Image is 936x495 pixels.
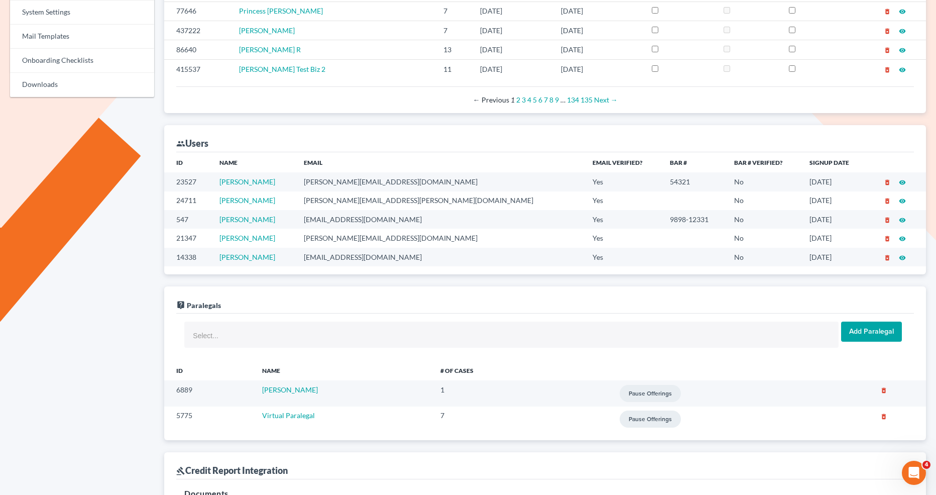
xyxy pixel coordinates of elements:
span: [PERSON_NAME] Test Biz 2 [239,65,325,73]
td: [DATE] [553,21,644,40]
a: visibility [899,65,906,73]
td: 415537 [164,59,231,78]
a: delete_forever [884,7,891,15]
a: Downloads [10,73,154,97]
input: Add Paralegal [841,322,902,342]
td: No [726,229,801,247]
i: delete_forever [884,28,891,35]
td: No [726,248,801,266]
a: Page 7 [544,95,548,104]
td: No [726,210,801,229]
td: Yes [584,229,662,247]
a: visibility [899,45,906,54]
div: Pagination [184,95,906,105]
a: Page 5 [533,95,537,104]
i: group [176,139,185,148]
em: Page 1 [511,95,515,104]
td: 6889 [164,380,254,406]
div: Credit Report Integration [176,464,288,476]
a: [PERSON_NAME] [219,196,275,205]
td: 7 [432,407,554,432]
a: [PERSON_NAME] R [239,45,301,54]
th: NAME [254,360,432,380]
td: 77646 [164,2,231,21]
td: [DATE] [801,191,867,210]
td: [PERSON_NAME][EMAIL_ADDRESS][PERSON_NAME][DOMAIN_NAME] [296,191,584,210]
td: Yes [584,191,662,210]
th: Name [211,152,296,172]
td: 86640 [164,40,231,59]
a: visibility [899,234,906,242]
i: delete_forever [880,387,887,394]
i: delete_forever [884,235,891,242]
td: 9898-12331 [662,210,726,229]
td: 437222 [164,21,231,40]
td: 24711 [164,191,211,210]
th: Email Verified? [584,152,662,172]
a: delete_forever [884,253,891,261]
td: Yes [584,248,662,266]
td: 14338 [164,248,211,266]
td: 54321 [662,172,726,191]
a: visibility [899,215,906,224]
i: visibility [899,8,906,15]
td: 11 [435,59,473,78]
i: delete_forever [880,413,887,420]
td: [DATE] [801,172,867,191]
td: [DATE] [472,21,553,40]
span: Paralegals [187,301,221,310]
i: delete_forever [884,197,891,205]
td: No [726,172,801,191]
th: Bar # Verified? [726,152,801,172]
td: [DATE] [801,248,867,266]
span: 4 [922,461,930,469]
td: 547 [164,210,211,229]
a: Onboarding Checklists [10,49,154,73]
td: [EMAIL_ADDRESS][DOMAIN_NAME] [296,210,584,229]
a: [PERSON_NAME] [219,234,275,242]
i: delete_forever [884,8,891,15]
i: gavel [176,466,185,475]
td: [DATE] [472,40,553,59]
a: Page 134 [567,95,579,104]
a: [PERSON_NAME] [219,215,275,224]
td: Yes [584,210,662,229]
th: Signup Date [801,152,867,172]
a: visibility [899,253,906,261]
a: visibility [899,177,906,186]
td: [EMAIL_ADDRESS][DOMAIN_NAME] [296,248,584,266]
span: Previous page [473,95,509,104]
span: … [560,95,565,104]
td: [DATE] [553,59,644,78]
a: visibility [899,7,906,15]
td: 13 [435,40,473,59]
a: Page 2 [516,95,520,104]
a: delete_forever [884,26,891,35]
a: delete_forever [884,177,891,186]
a: Next page [594,95,618,104]
i: delete_forever [884,217,891,224]
i: visibility [899,179,906,186]
a: Princess [PERSON_NAME] [239,7,323,15]
td: [DATE] [472,59,553,78]
td: 23527 [164,172,211,191]
button: delete_forever [862,387,906,394]
td: [DATE] [472,2,553,21]
a: delete_forever [884,45,891,54]
i: delete_forever [884,47,891,54]
th: # of Cases [432,360,554,380]
i: visibility [899,47,906,54]
th: Email [296,152,584,172]
a: Page 9 [555,95,559,104]
td: [DATE] [553,40,644,59]
a: Page 8 [549,95,553,104]
td: 7 [435,2,473,21]
a: Page 6 [538,95,542,104]
a: [PERSON_NAME] [219,253,275,261]
td: [PERSON_NAME][EMAIL_ADDRESS][DOMAIN_NAME] [296,229,584,247]
div: Users [176,137,208,149]
i: delete_forever [884,66,891,73]
a: [PERSON_NAME] [239,26,295,35]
